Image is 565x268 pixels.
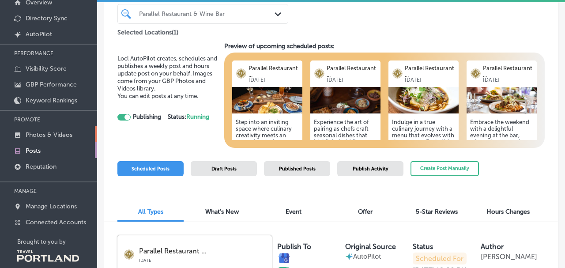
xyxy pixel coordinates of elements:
p: Keyword Rankings [26,97,77,104]
label: Original Source [345,242,396,251]
label: Status [413,242,433,251]
label: Publish To [277,242,311,251]
p: Posts [26,147,41,155]
span: Locl AutoPilot creates, schedules and publishes a weekly post and hours update post on your behal... [117,55,217,92]
img: logo [314,68,325,79]
p: Brought to you by [17,238,97,245]
p: AutoPilot [26,30,52,38]
h5: Indulge in a true culinary journey with a menu that evolves with the seasons. Each dish is though... [392,119,455,218]
p: Parallel Restaurant ... [249,65,299,78]
h5: Step into an inviting space where culinary creativity meets an exceptional wine selection. Each d... [236,119,299,218]
p: [DATE] [249,78,299,83]
p: Connected Accounts [26,219,86,226]
p: [DATE] [327,78,377,83]
p: Visibility Score [26,65,67,72]
p: [DATE] [483,78,533,83]
img: 175339563143e2f6bf-4dde-4d0a-bab9-53562904fcdb_2025-06-20.jpg [232,87,302,113]
img: logo [236,68,247,79]
p: AutoPilot [353,253,381,260]
p: Manage Locations [26,203,77,210]
p: Parallel Restaurant ... [139,247,266,255]
strong: Status: [168,113,209,121]
img: logo [392,68,403,79]
span: What's New [205,208,239,215]
p: Parallel Restaurant ... [327,65,377,78]
span: Scheduled Posts [132,166,169,172]
p: Directory Sync [26,15,68,22]
span: Published Posts [279,166,316,172]
span: Publish Activity [353,166,388,172]
p: Parallel Restaurant ... [483,65,533,78]
img: 175339563442f551e8-4a04-40bc-b102-b8dad570f46c_2025-06-20.jpg [388,87,459,113]
span: All Types [138,208,163,215]
p: Photos & Videos [26,131,72,139]
p: Selected Locations ( 1 ) [117,25,178,36]
img: Travel Portland [17,250,79,262]
span: Hours Changes [486,208,530,215]
img: autopilot-icon [345,253,353,260]
span: Draft Posts [211,166,237,172]
h5: Experience the art of pairing as chefs craft seasonal dishes that highlight bold flavors and loca... [314,119,377,218]
p: [DATE] [405,78,455,83]
span: Offer [358,208,373,215]
p: Parallel Restaurant ... [405,65,455,78]
p: [DATE] [139,255,266,263]
img: logo [470,68,481,79]
label: Author [481,242,504,251]
h3: Preview of upcoming scheduled posts: [224,42,545,50]
img: 1753395632c7f24539-ede0-4926-ba94-d9d5f3aec334_2025-06-20.jpg [467,87,537,113]
span: Running [186,113,209,121]
img: logo [124,249,135,260]
span: 5-Star Reviews [416,208,458,215]
p: [PERSON_NAME] [481,253,537,261]
img: 17533956435e8d4619-1417-42fd-aa8d-1a06ced8298e_2024-07-30.jpg [310,87,380,113]
div: Parallel Restaurant & Wine Bar [139,10,275,18]
span: You can edit posts at any time. [117,92,198,100]
p: GBP Performance [26,81,77,88]
p: Scheduled For [413,253,467,264]
h5: Embrace the weekend with a delightful evening at the bar, where the atmosphere hums with bright c... [470,119,533,218]
button: Create Post Manually [411,161,479,177]
span: Event [286,208,301,215]
strong: Publishing [133,113,161,121]
p: Reputation [26,163,56,170]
